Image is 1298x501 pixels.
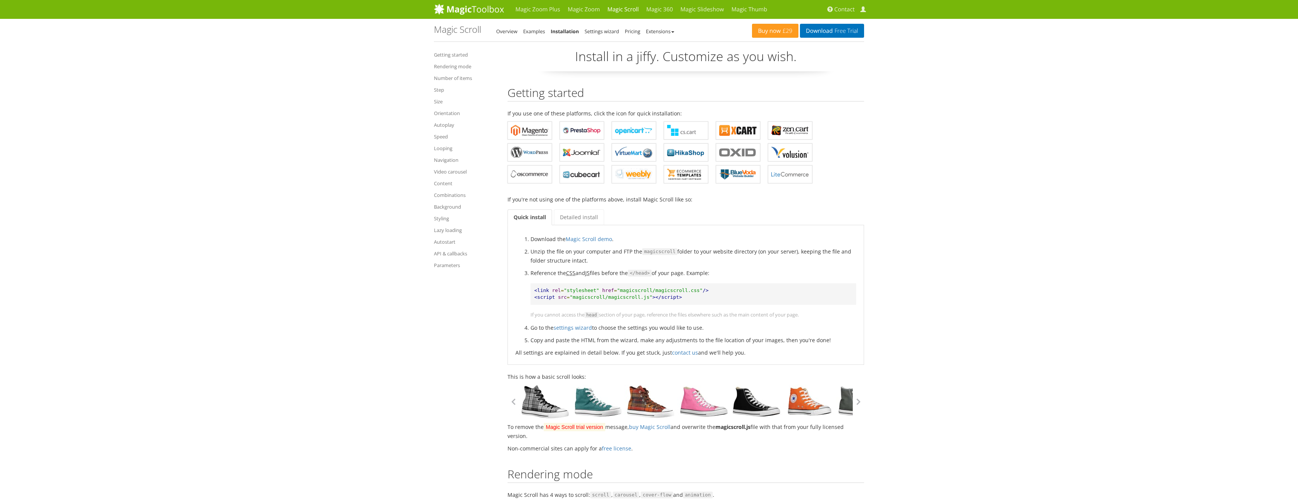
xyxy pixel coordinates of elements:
b: Magic Scroll for Volusion [771,147,809,158]
b: Magic Scroll for ecommerce Templates [667,169,705,180]
a: Overview [496,28,517,35]
a: Magic Scroll for VirtueMart [612,143,656,161]
span: "magicscroll/magicscroll.css" [617,287,703,293]
acronym: Cascading Style Sheet [566,269,575,277]
a: Magic Scroll for HikaShop [664,143,708,161]
h1: Magic Scroll [434,25,481,34]
a: Magic Scroll for CubeCart [560,165,604,183]
img: MagicToolbox.com - Image tools for your website [434,3,504,15]
code: animation [683,492,712,498]
code: </head> [628,270,652,277]
b: Magic Scroll for LiteCommerce [771,169,809,180]
span: = [561,287,564,293]
code: carousel [613,492,640,498]
a: Detailed install [554,209,604,225]
span: /> [703,287,709,293]
a: Magic Scroll for CS-Cart [664,121,708,140]
p: Install in a jiffy. Customize as you wish. [508,48,864,71]
a: Lazy loading [434,226,496,235]
a: Looping [434,144,496,153]
a: Pricing [625,28,640,35]
b: Magic Scroll for Weebly [615,169,653,180]
b: Magic Scroll for Zen Cart [771,125,809,136]
a: Video carousel [434,167,496,176]
p: Reference the and files before the of your page. Example: [531,269,856,278]
code: cover-flow [641,492,673,498]
a: Rendering mode [434,62,496,71]
a: Magic Scroll for BlueVoda [716,165,760,183]
a: Magic Scroll for Zen Cart [768,121,812,140]
code: head [584,312,599,318]
a: Parameters [434,261,496,270]
b: Magic Scroll for osCommerce [511,169,549,180]
li: Copy and paste the HTML from the wizard, make any adjustments to the file location of your images... [531,336,856,344]
a: Combinations [434,191,496,200]
p: If you cannot access the section of your page, reference the files elsewhere such as the main con... [531,310,856,320]
span: Free Trial [833,28,858,34]
a: Magic Scroll for WordPress [508,143,552,161]
span: £29 [781,28,792,34]
a: Autoplay [434,120,496,129]
a: free license [602,445,631,452]
b: Magic Scroll for VirtueMart [615,147,653,158]
a: Quick install [508,209,552,225]
span: Contact [834,6,855,13]
a: Step [434,85,496,94]
p: If you're not using one of the platforms above, install Magic Scroll like so: [508,195,864,204]
a: Installation [551,28,579,35]
b: Magic Scroll for HikaShop [667,147,705,158]
acronym: JavaScript [585,269,590,277]
a: Magic Scroll for osCommerce [508,165,552,183]
b: Magic Scroll for OXID [719,147,757,158]
p: Non-commercial sites can apply for a . [508,444,864,453]
a: Orientation [434,109,496,118]
a: contact us [672,349,698,356]
b: Magic Scroll for PrestaShop [563,125,601,136]
li: Go to the to choose the settings you would like to use. [531,323,856,332]
h2: Getting started [508,86,864,101]
span: rel [552,287,561,293]
a: Size [434,97,496,106]
span: src [558,294,567,300]
a: Magic Scroll demo [566,235,612,243]
span: = [614,287,617,293]
mark: Magic Scroll trial version [544,423,605,431]
a: Number of items [434,74,496,83]
a: Getting started [434,50,496,59]
a: Magic Scroll for PrestaShop [560,121,604,140]
a: Magic Scroll for LiteCommerce [768,165,812,183]
code: scroll [590,492,611,498]
span: <link [534,287,549,293]
a: Magic Scroll for Weebly [612,165,656,183]
b: Magic Scroll for Joomla [563,147,601,158]
span: "magicscroll/magicscroll.js" [570,294,652,300]
b: Magic Scroll for Magento [511,125,549,136]
span: href [602,287,614,293]
a: Settings wizard [584,28,619,35]
a: Buy now£29 [752,24,798,38]
span: = [567,294,570,300]
a: API & callbacks [434,249,496,258]
a: Magic Scroll for OXID [716,143,760,161]
span: "stylesheet" [564,287,599,293]
a: Background [434,202,496,211]
a: Magic Scroll for Joomla [560,143,604,161]
p: Magic Scroll has 4 ways to scroll: , , and . [508,490,864,499]
strong: magicscroll.js [715,423,751,430]
a: Styling [434,214,496,223]
p: This is how a basic scroll looks: [508,372,864,381]
a: Magic Scroll for Volusion [768,143,812,161]
a: DownloadFree Trial [800,24,864,38]
span: ></script> [652,294,682,300]
a: Magic Scroll for X-Cart [716,121,760,140]
p: If you use one of these platforms, click the icon for quick installation: [508,109,864,118]
p: All settings are explained in detail below. If you get stuck, just and we'll help you. [515,348,856,357]
a: Autostart [434,237,496,246]
b: Magic Scroll for CS-Cart [667,125,705,136]
p: To remove the message, and overwrite the file with that from your fully licensed version. [508,423,864,440]
a: settings wizard [554,324,592,331]
a: buy Magic Scroll [629,423,671,430]
b: Magic Scroll for OpenCart [615,125,653,136]
h2: Rendering mode [508,468,864,483]
a: Speed [434,132,496,141]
